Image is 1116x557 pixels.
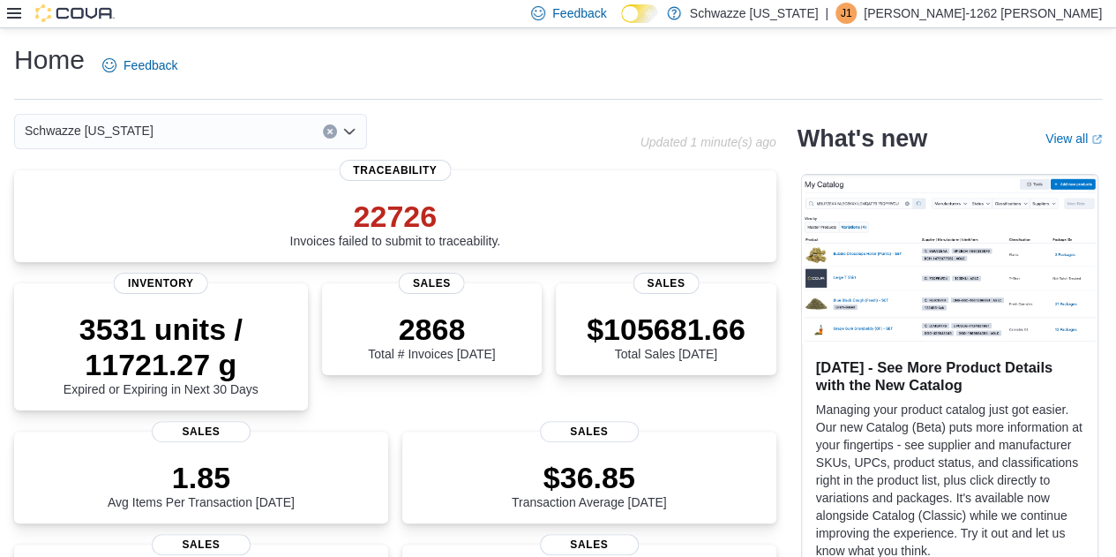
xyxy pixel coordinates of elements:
h3: [DATE] - See More Product Details with the New Catalog [816,358,1083,394]
div: Total # Invoices [DATE] [368,312,495,361]
span: Traceability [339,160,451,181]
button: Open list of options [342,124,356,139]
span: Dark Mode [621,23,622,24]
span: Sales [399,273,465,294]
span: Schwazze [US_STATE] [25,120,154,141]
span: Sales [633,273,699,294]
h2: What's new [798,124,927,153]
img: Cova [35,4,115,22]
div: Total Sales [DATE] [587,312,745,361]
div: Expired or Expiring in Next 30 Days [28,312,294,396]
p: 1.85 [108,460,295,495]
p: [PERSON_NAME]-1262 [PERSON_NAME] [864,3,1102,24]
svg: External link [1091,134,1102,145]
span: Feedback [124,56,177,74]
span: Inventory [114,273,208,294]
div: Jeremy-1262 Goins [835,3,857,24]
div: Transaction Average [DATE] [512,460,667,509]
p: Updated 1 minute(s) ago [640,135,775,149]
span: Sales [540,421,639,442]
button: Clear input [323,124,337,139]
span: Sales [152,421,251,442]
div: Avg Items Per Transaction [DATE] [108,460,295,509]
span: Sales [540,534,639,555]
p: 22726 [289,199,500,234]
div: Invoices failed to submit to traceability. [289,199,500,248]
p: 3531 units / 11721.27 g [28,312,294,382]
h1: Home [14,42,85,78]
input: Dark Mode [621,4,658,23]
span: J1 [841,3,852,24]
p: $36.85 [512,460,667,495]
a: Feedback [95,48,184,83]
span: Sales [152,534,251,555]
p: 2868 [368,312,495,347]
p: Schwazze [US_STATE] [690,3,819,24]
p: $105681.66 [587,312,745,347]
p: | [825,3,828,24]
a: View allExternal link [1045,132,1102,146]
span: Feedback [552,4,606,22]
